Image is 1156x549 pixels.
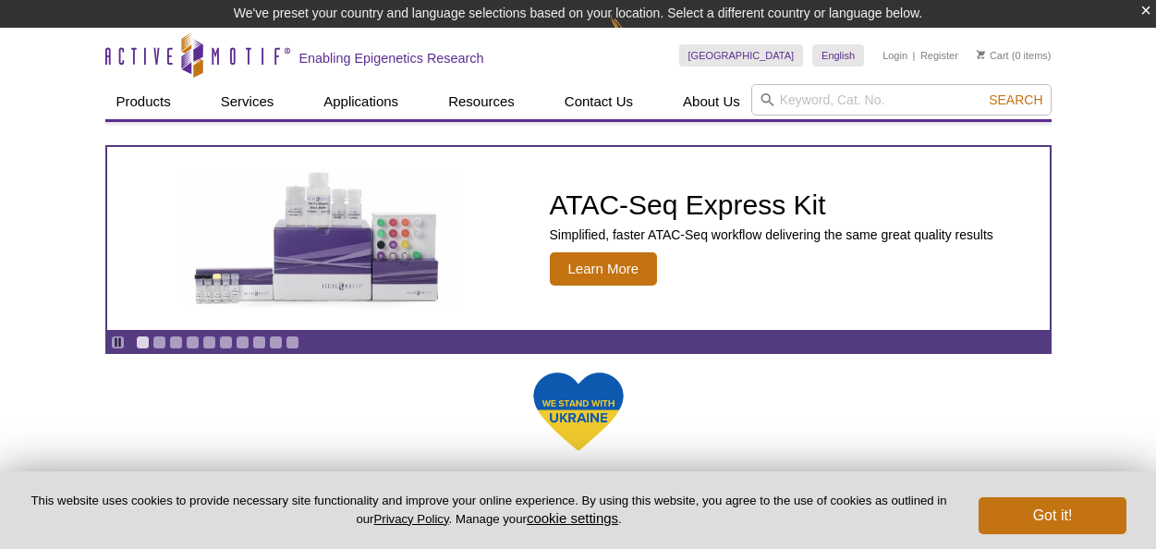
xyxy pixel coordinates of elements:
button: cookie settings [527,510,618,526]
a: English [812,44,864,67]
article: ATAC-Seq Express Kit [107,147,1050,330]
span: Learn More [550,252,658,286]
a: ATAC-Seq Express Kit ATAC-Seq Express Kit Simplified, faster ATAC-Seq workflow delivering the sam... [107,147,1050,330]
button: Got it! [979,497,1126,534]
button: Search [983,91,1048,108]
a: Go to slide 10 [286,335,299,349]
img: Your Cart [977,50,985,59]
li: | [913,44,916,67]
a: Go to slide 8 [252,335,266,349]
a: About Us [672,84,751,119]
a: Go to slide 9 [269,335,283,349]
a: Toggle autoplay [111,335,125,349]
a: Go to slide 1 [136,335,150,349]
a: Go to slide 5 [202,335,216,349]
span: Search [989,92,1042,107]
h2: Enabling Epigenetics Research [299,50,484,67]
p: Simplified, faster ATAC-Seq workflow delivering the same great quality results [550,226,993,243]
a: Register [920,49,958,62]
h2: ATAC-Seq Express Kit [550,191,993,219]
a: Go to slide 3 [169,335,183,349]
a: Resources [437,84,526,119]
a: Applications [312,84,409,119]
p: This website uses cookies to provide necessary site functionality and improve your online experie... [30,493,948,528]
img: ATAC-Seq Express Kit [166,168,471,309]
a: Contact Us [554,84,644,119]
a: Go to slide 2 [152,335,166,349]
a: Login [882,49,907,62]
a: Go to slide 7 [236,335,249,349]
a: [GEOGRAPHIC_DATA] [679,44,804,67]
a: Privacy Policy [373,512,448,526]
a: Go to slide 6 [219,335,233,349]
a: Products [105,84,182,119]
li: (0 items) [977,44,1052,67]
input: Keyword, Cat. No. [751,84,1052,116]
img: We Stand With Ukraine [532,371,625,453]
a: Services [210,84,286,119]
img: Change Here [610,14,659,57]
a: Cart [977,49,1009,62]
a: Go to slide 4 [186,335,200,349]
